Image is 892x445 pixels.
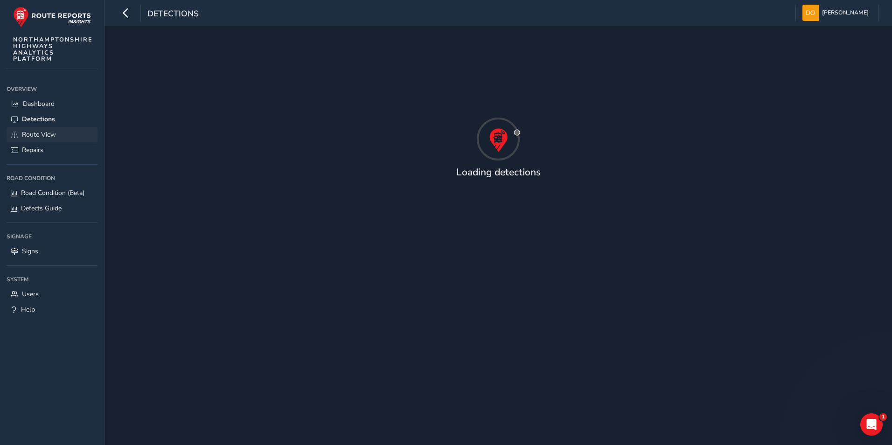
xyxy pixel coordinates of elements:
[7,201,98,216] a: Defects Guide
[22,247,38,256] span: Signs
[822,5,869,21] span: [PERSON_NAME]
[860,413,883,436] iframe: Intercom live chat
[879,413,887,421] span: 1
[7,286,98,302] a: Users
[7,243,98,259] a: Signs
[13,7,91,28] img: rr logo
[7,272,98,286] div: System
[147,8,199,21] span: Detections
[7,229,98,243] div: Signage
[7,127,98,142] a: Route View
[7,82,98,96] div: Overview
[22,146,43,154] span: Repairs
[7,142,98,158] a: Repairs
[7,111,98,127] a: Detections
[802,5,872,21] button: [PERSON_NAME]
[7,171,98,185] div: Road Condition
[21,204,62,213] span: Defects Guide
[22,130,56,139] span: Route View
[7,96,98,111] a: Dashboard
[7,185,98,201] a: Road Condition (Beta)
[21,305,35,314] span: Help
[456,167,541,178] h4: Loading detections
[21,188,84,197] span: Road Condition (Beta)
[13,36,93,62] span: NORTHAMPTONSHIRE HIGHWAYS ANALYTICS PLATFORM
[22,115,55,124] span: Detections
[22,290,39,299] span: Users
[7,302,98,317] a: Help
[23,99,55,108] span: Dashboard
[802,5,819,21] img: diamond-layout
